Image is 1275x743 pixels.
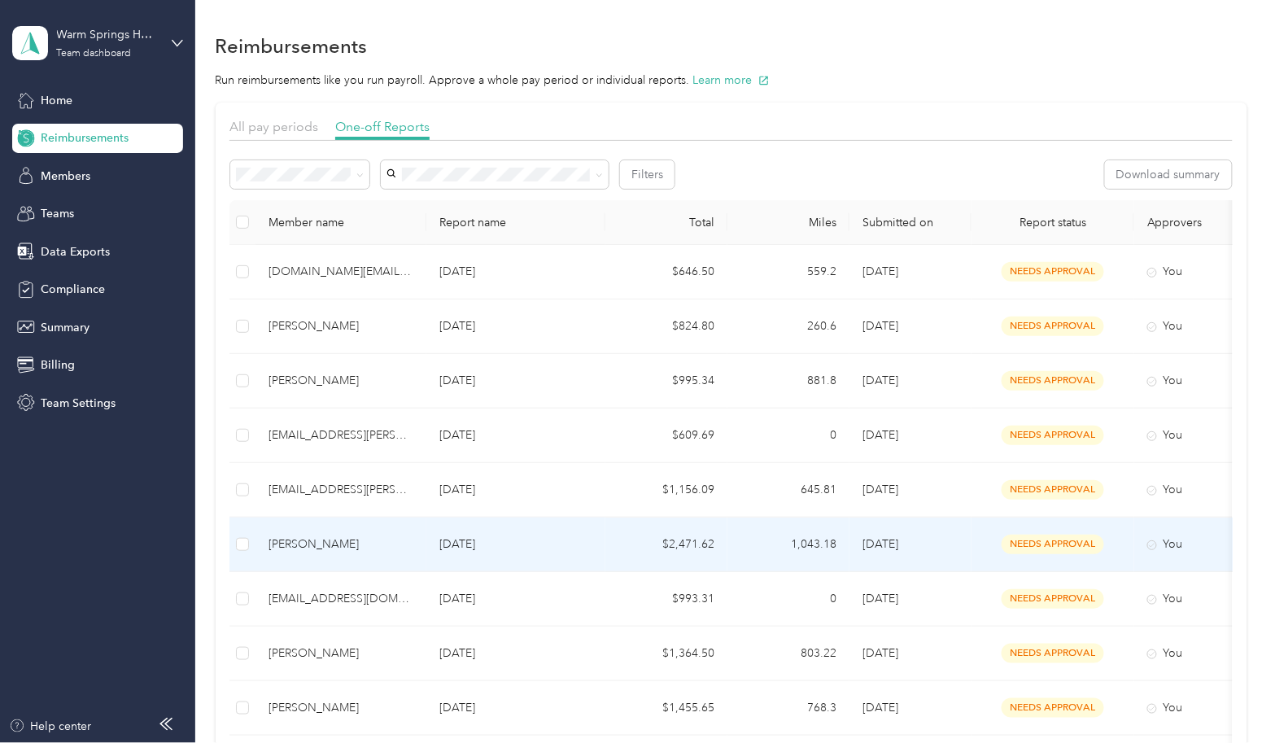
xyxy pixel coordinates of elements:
[439,535,592,553] p: [DATE]
[727,572,849,627] td: 0
[727,463,849,518] td: 645.81
[1184,652,1275,743] iframe: Everlance-gr Chat Button Frame
[727,299,849,354] td: 260.6
[57,26,159,43] div: Warm Springs Home Health Inc
[862,592,898,605] span: [DATE]
[727,409,849,463] td: 0
[727,627,849,681] td: 803.22
[9,718,92,735] button: Help center
[1002,644,1104,662] span: needs approval
[269,317,413,335] div: [PERSON_NAME]
[439,426,592,444] p: [DATE]
[41,168,90,185] span: Members
[269,590,413,608] div: [EMAIL_ADDRESS][DOMAIN_NAME]
[693,72,770,89] button: Learn more
[229,119,318,134] span: All pay periods
[439,372,592,390] p: [DATE]
[269,372,413,390] div: [PERSON_NAME]
[1002,535,1104,553] span: needs approval
[862,374,898,387] span: [DATE]
[862,646,898,660] span: [DATE]
[439,317,592,335] p: [DATE]
[605,572,727,627] td: $993.31
[740,216,836,229] div: Miles
[439,590,592,608] p: [DATE]
[41,129,129,146] span: Reimbursements
[862,319,898,333] span: [DATE]
[1002,480,1104,499] span: needs approval
[439,699,592,717] p: [DATE]
[41,356,75,374] span: Billing
[255,200,426,245] th: Member name
[41,92,72,109] span: Home
[605,518,727,572] td: $2,471.62
[727,681,849,736] td: 768.3
[269,216,413,229] div: Member name
[41,281,105,298] span: Compliance
[605,245,727,299] td: $646.50
[269,426,413,444] div: [EMAIL_ADDRESS][PERSON_NAME][DOMAIN_NAME]
[727,245,849,299] td: 559.2
[605,354,727,409] td: $995.34
[605,627,727,681] td: $1,364.50
[41,395,116,412] span: Team Settings
[269,535,413,553] div: [PERSON_NAME]
[862,428,898,442] span: [DATE]
[620,160,675,189] button: Filters
[216,72,1247,89] p: Run reimbursements like you run payroll. Approve a whole pay period or individual reports.
[1002,262,1104,281] span: needs approval
[57,49,132,59] div: Team dashboard
[862,483,898,496] span: [DATE]
[269,699,413,717] div: [PERSON_NAME]
[985,216,1121,229] span: Report status
[439,645,592,662] p: [DATE]
[862,537,898,551] span: [DATE]
[335,119,430,134] span: One-off Reports
[1002,589,1104,608] span: needs approval
[426,200,605,245] th: Report name
[1002,317,1104,335] span: needs approval
[41,319,90,336] span: Summary
[862,264,898,278] span: [DATE]
[862,701,898,715] span: [DATE]
[269,645,413,662] div: [PERSON_NAME]
[727,518,849,572] td: 1,043.18
[605,681,727,736] td: $1,455.65
[41,205,74,222] span: Teams
[1002,698,1104,717] span: needs approval
[269,263,413,281] div: [DOMAIN_NAME][EMAIL_ADDRESS][DOMAIN_NAME]
[605,409,727,463] td: $609.69
[605,463,727,518] td: $1,156.09
[439,263,592,281] p: [DATE]
[439,481,592,499] p: [DATE]
[1105,160,1232,189] button: Download summary
[1002,426,1104,444] span: needs approval
[605,299,727,354] td: $824.80
[269,481,413,499] div: [EMAIL_ADDRESS][PERSON_NAME][DOMAIN_NAME]
[1002,371,1104,390] span: needs approval
[618,216,714,229] div: Total
[849,200,972,245] th: Submitted on
[41,243,110,260] span: Data Exports
[216,37,368,55] h1: Reimbursements
[727,354,849,409] td: 881.8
